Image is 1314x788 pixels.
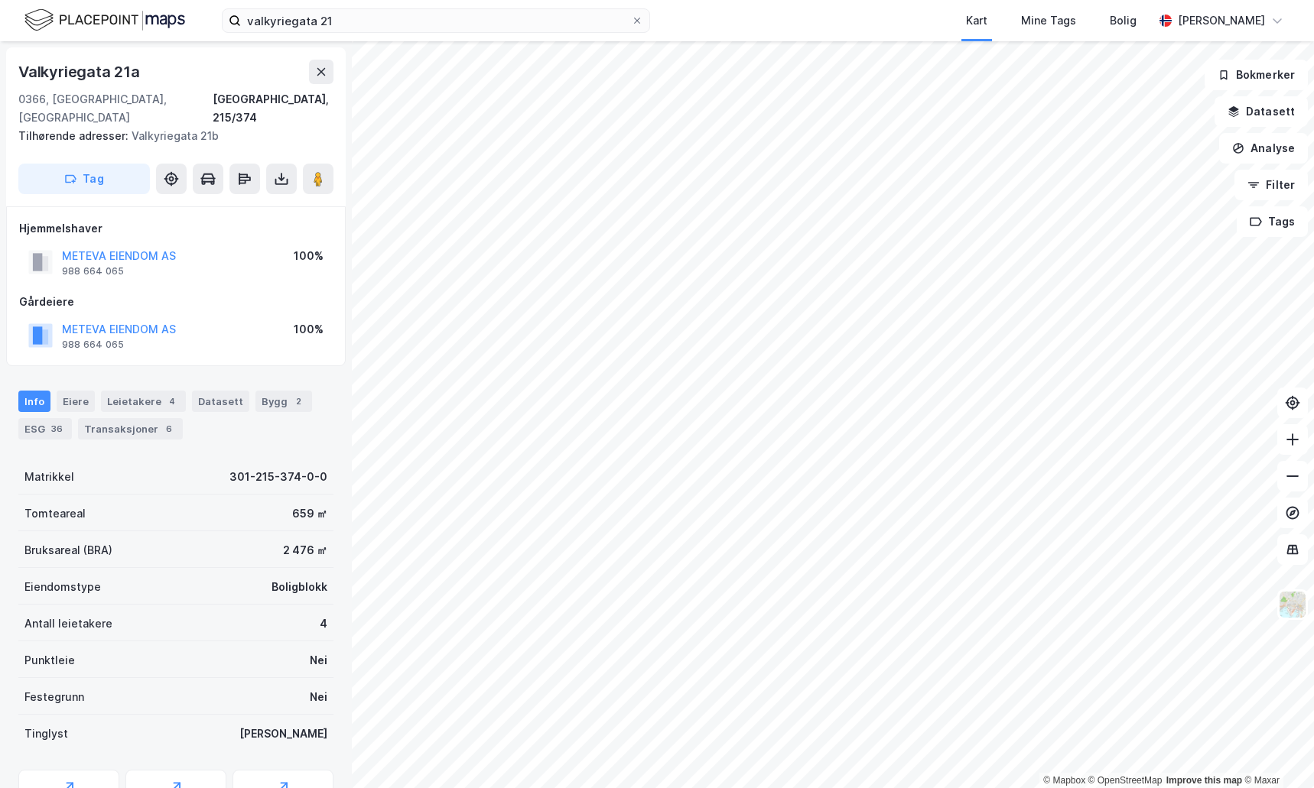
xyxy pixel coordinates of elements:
div: Bygg [255,391,312,412]
input: Søk på adresse, matrikkel, gårdeiere, leietakere eller personer [241,9,631,32]
div: Eiere [57,391,95,412]
div: [GEOGRAPHIC_DATA], 215/374 [213,90,333,127]
div: 100% [294,247,324,265]
div: 659 ㎡ [292,504,327,523]
div: Bruksareal (BRA) [24,541,112,559]
a: Mapbox [1043,775,1085,786]
div: 988 664 065 [62,339,124,351]
div: Tomteareal [24,504,86,523]
div: 2 476 ㎡ [283,541,327,559]
div: 6 [161,421,177,436]
div: Matrikkel [24,468,74,486]
img: logo.f888ab2527a4732fd821a326f86c7f29.svg [24,7,185,34]
div: Hjemmelshaver [19,219,333,238]
div: [PERSON_NAME] [239,725,327,743]
div: 988 664 065 [62,265,124,277]
div: Transaksjoner [78,418,183,439]
div: Leietakere [101,391,186,412]
button: Tags [1237,206,1308,237]
div: [PERSON_NAME] [1178,11,1265,30]
button: Tag [18,164,150,194]
div: 4 [164,394,180,409]
a: OpenStreetMap [1088,775,1163,786]
button: Filter [1234,170,1308,200]
div: Gårdeiere [19,293,333,311]
div: 4 [320,615,327,633]
div: 0366, [GEOGRAPHIC_DATA], [GEOGRAPHIC_DATA] [18,90,213,127]
div: 301-215-374-0-0 [229,468,327,486]
a: Improve this map [1166,775,1242,786]
span: Tilhørende adresser: [18,129,132,142]
div: ESG [18,418,72,439]
div: Nei [310,651,327,670]
div: Bolig [1110,11,1137,30]
div: Antall leietakere [24,615,112,633]
div: Mine Tags [1021,11,1076,30]
div: Eiendomstype [24,578,101,596]
div: Tinglyst [24,725,68,743]
a: Maxar [1244,775,1280,786]
div: Info [18,391,50,412]
div: Valkyriegata 21a [18,60,143,84]
div: Festegrunn [24,688,84,706]
div: Kart [966,11,987,30]
div: Datasett [192,391,249,412]
button: Datasett [1215,96,1308,127]
div: 100% [294,320,324,339]
div: Nei [310,688,327,706]
button: Bokmerker [1205,60,1308,90]
div: 2 [291,394,306,409]
img: Z [1278,590,1307,619]
button: Analyse [1219,133,1308,164]
div: Valkyriegata 21b [18,127,321,145]
div: Punktleie [24,651,75,670]
div: Boligblokk [272,578,327,596]
div: 36 [48,421,66,436]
